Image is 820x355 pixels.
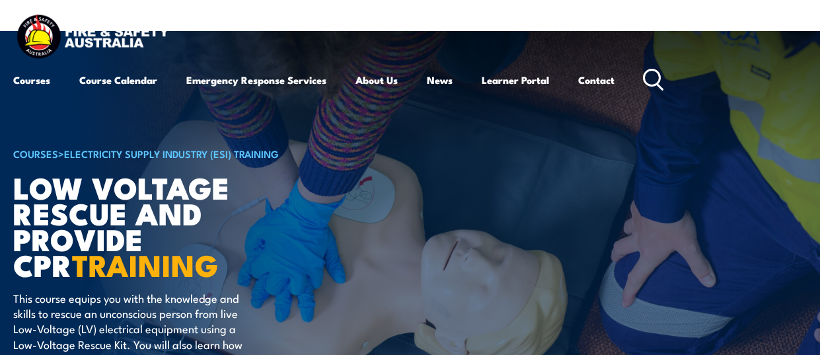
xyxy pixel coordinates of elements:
a: Electricity Supply Industry (ESI) Training [64,146,279,161]
a: About Us [355,64,398,96]
a: Learner Portal [482,64,549,96]
a: Courses [13,64,50,96]
h1: Low Voltage Rescue and Provide CPR [13,174,340,278]
a: Emergency Response Services [186,64,326,96]
strong: TRAINING [72,241,219,287]
a: Course Calendar [79,64,157,96]
a: News [427,64,453,96]
a: COURSES [13,146,58,161]
h6: > [13,145,340,161]
a: Contact [578,64,615,96]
